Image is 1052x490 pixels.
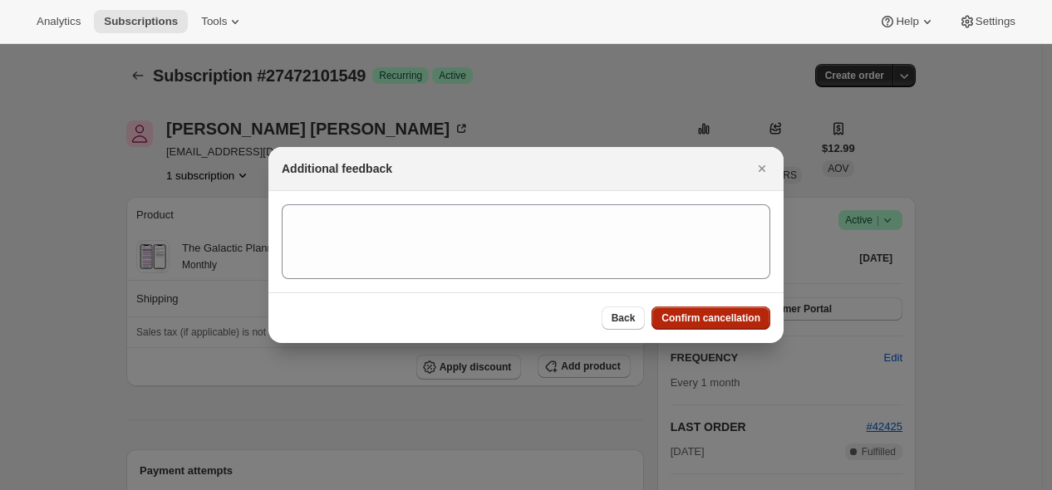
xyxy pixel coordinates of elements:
span: Confirm cancellation [661,311,760,325]
span: Back [612,311,636,325]
button: Settings [949,10,1025,33]
button: Tools [191,10,253,33]
button: Confirm cancellation [651,306,770,330]
span: Settings [976,15,1015,28]
button: Close [750,157,774,180]
span: Help [896,15,918,28]
button: Back [602,306,646,330]
button: Help [869,10,945,33]
button: Analytics [27,10,91,33]
span: Tools [201,15,227,28]
span: Subscriptions [104,15,178,28]
span: Analytics [37,15,81,28]
button: Subscriptions [94,10,188,33]
h2: Additional feedback [282,160,392,177]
